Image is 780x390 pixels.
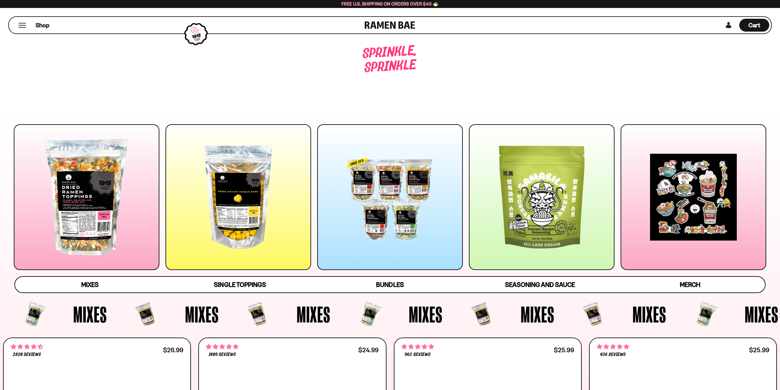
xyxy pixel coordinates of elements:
span: Bundles [376,281,404,288]
span: 2830 reviews [13,352,41,357]
span: 4.76 stars [206,343,238,351]
span: Single Toppings [214,281,266,288]
span: Shop [36,21,49,29]
span: Mixes [33,303,67,326]
span: 4.68 stars [11,343,43,351]
span: Mixes [593,303,626,326]
span: Cart [748,21,760,29]
span: Merch [680,281,700,288]
span: 4.76 stars [597,343,629,351]
a: Single Toppings [165,277,315,292]
span: Seasoning and Sauce [505,281,575,288]
div: $25.99 [554,347,574,353]
span: Mixes [705,303,739,326]
a: Seasoning and Sauce [465,277,615,292]
a: Shop [36,19,49,32]
span: Mixes [369,303,403,326]
span: Free U.S. Shipping on Orders over $40 🍜 [341,1,439,7]
span: Mixes [145,303,179,326]
span: 436 reviews [600,352,626,357]
a: Bundles [315,277,465,292]
div: $25.99 [749,347,769,353]
div: $26.99 [163,347,183,353]
span: 4.75 stars [401,343,434,351]
a: Merch [615,277,765,292]
div: Cart [739,17,769,33]
span: 1409 reviews [209,352,236,357]
span: Mixes [257,303,291,326]
a: Mixes [15,277,165,292]
span: Mixes [81,281,99,288]
div: $24.99 [358,347,379,353]
button: Mobile Menu Trigger [18,23,26,28]
span: 963 reviews [405,352,430,357]
span: Mixes [481,303,515,326]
